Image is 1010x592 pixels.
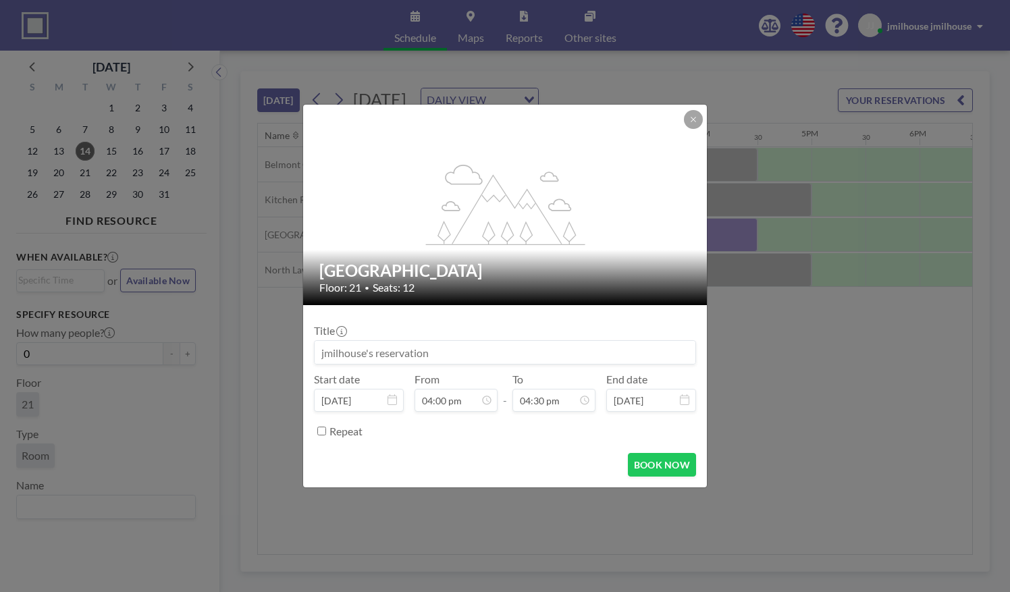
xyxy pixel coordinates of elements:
span: • [365,283,369,293]
button: BOOK NOW [628,453,696,477]
h2: [GEOGRAPHIC_DATA] [319,261,692,281]
label: From [415,373,440,386]
label: Repeat [329,425,363,438]
span: - [503,377,507,407]
span: Floor: 21 [319,281,361,294]
label: End date [606,373,647,386]
label: Start date [314,373,360,386]
g: flex-grow: 1.2; [426,163,585,244]
label: To [512,373,523,386]
label: Title [314,324,346,338]
span: Seats: 12 [373,281,415,294]
input: jmilhouse's reservation [315,341,695,364]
